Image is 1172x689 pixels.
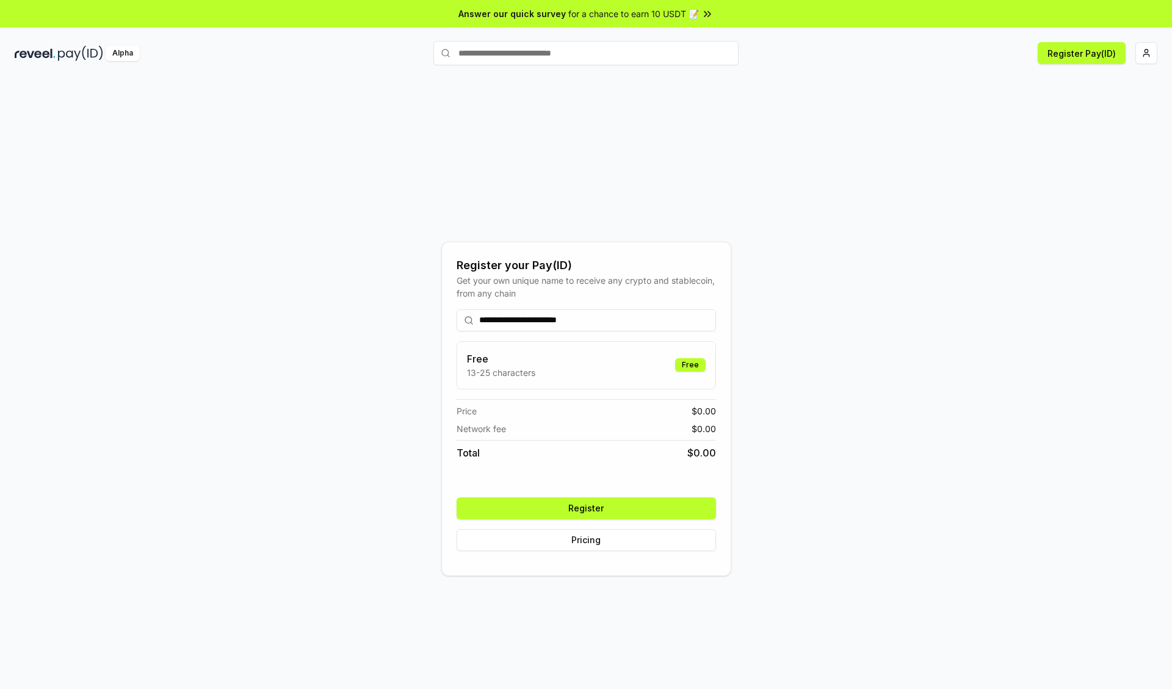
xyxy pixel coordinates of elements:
[1038,42,1126,64] button: Register Pay(ID)
[675,358,706,372] div: Free
[15,46,56,61] img: reveel_dark
[457,257,716,274] div: Register your Pay(ID)
[458,7,566,20] span: Answer our quick survey
[106,46,140,61] div: Alpha
[457,274,716,300] div: Get your own unique name to receive any crypto and stablecoin, from any chain
[457,529,716,551] button: Pricing
[568,7,699,20] span: for a chance to earn 10 USDT 📝
[457,497,716,519] button: Register
[467,352,535,366] h3: Free
[692,405,716,417] span: $ 0.00
[457,405,477,417] span: Price
[692,422,716,435] span: $ 0.00
[467,366,535,379] p: 13-25 characters
[457,446,480,460] span: Total
[457,422,506,435] span: Network fee
[687,446,716,460] span: $ 0.00
[58,46,103,61] img: pay_id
